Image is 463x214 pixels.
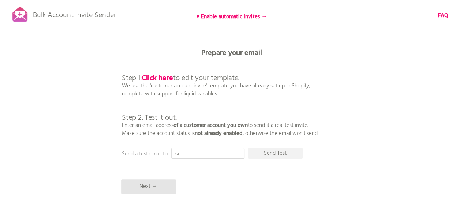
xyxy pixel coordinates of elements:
[201,47,262,59] b: Prepare your email
[122,112,177,124] span: Step 2: Test it out.
[173,121,248,130] b: of a customer account you own
[438,11,448,20] b: FAQ
[195,129,243,138] b: not already enabled
[122,150,268,158] p: Send a test email to
[248,148,303,159] p: Send Test
[142,72,173,84] a: Click here
[438,12,448,20] a: FAQ
[196,12,267,21] b: ♥ Enable automatic invites →
[122,59,318,138] p: We use the 'customer account invite' template you have already set up in Shopify, complete with s...
[121,179,176,194] p: Next →
[122,72,239,84] span: Step 1: to edit your template.
[33,4,116,23] p: Bulk Account Invite Sender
